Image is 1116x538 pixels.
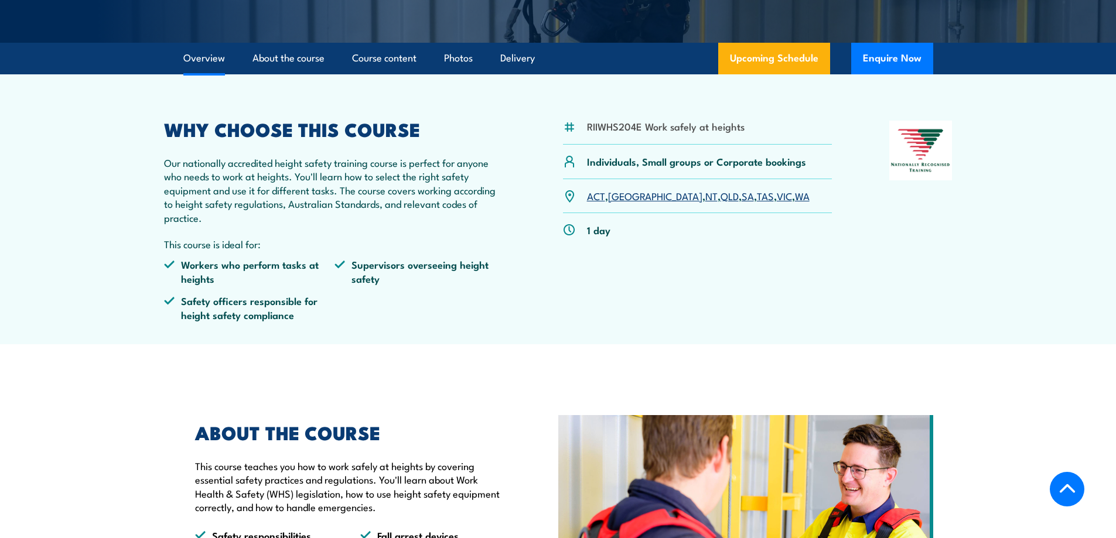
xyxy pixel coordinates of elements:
[500,43,535,74] a: Delivery
[587,119,745,133] li: RIIWHS204E Work safely at heights
[777,189,792,203] a: VIC
[164,258,335,285] li: Workers who perform tasks at heights
[718,43,830,74] a: Upcoming Schedule
[444,43,473,74] a: Photos
[164,294,335,321] li: Safety officers responsible for height safety compliance
[252,43,325,74] a: About the course
[795,189,810,203] a: WA
[705,189,718,203] a: NT
[195,424,504,440] h2: ABOUT THE COURSE
[164,237,506,251] p: This course is ideal for:
[164,121,506,137] h2: WHY CHOOSE THIS COURSE
[587,189,810,203] p: , , , , , , ,
[587,189,605,203] a: ACT
[587,155,806,168] p: Individuals, Small groups or Corporate bookings
[608,189,702,203] a: [GEOGRAPHIC_DATA]
[721,189,739,203] a: QLD
[851,43,933,74] button: Enquire Now
[742,189,754,203] a: SA
[757,189,774,203] a: TAS
[587,223,610,237] p: 1 day
[889,121,953,180] img: Nationally Recognised Training logo.
[183,43,225,74] a: Overview
[195,459,504,514] p: This course teaches you how to work safely at heights by covering essential safety practices and ...
[352,43,417,74] a: Course content
[164,156,506,224] p: Our nationally accredited height safety training course is perfect for anyone who needs to work a...
[335,258,506,285] li: Supervisors overseeing height safety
